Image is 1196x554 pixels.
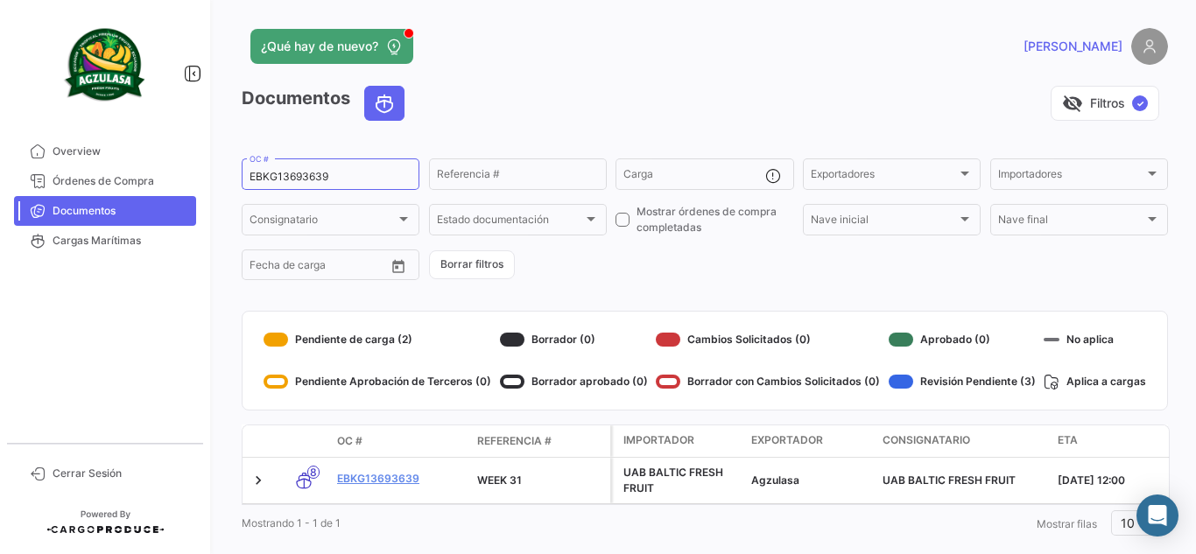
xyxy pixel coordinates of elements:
[1044,326,1146,354] div: No aplica
[250,29,413,64] button: ¿Qué hay de nuevo?
[61,21,149,109] img: agzulasa-logo.png
[751,473,869,488] div: Agzulasa
[751,432,823,448] span: Exportador
[385,253,412,279] button: Open calendar
[1058,473,1175,488] div: [DATE] 12:00
[1044,368,1146,396] div: Aplica a cargas
[242,86,410,121] h3: Documentos
[14,226,196,256] a: Cargas Marítimas
[656,368,880,396] div: Borrador con Cambios Solicitados (0)
[264,326,491,354] div: Pendiente de carga (2)
[889,368,1036,396] div: Revisión Pendiente (3)
[278,434,330,448] datatable-header-cell: Modo de Transporte
[1051,425,1182,457] datatable-header-cell: ETA
[1136,494,1178,536] div: Abrir Intercom Messenger
[261,38,378,55] span: ¿Qué hay de nuevo?
[500,368,648,396] div: Borrador aprobado (0)
[500,326,648,354] div: Borrador (0)
[811,216,957,228] span: Nave inicial
[337,471,463,487] a: EBKG13693639
[637,204,793,235] span: Mostrar órdenes de compra completadas
[1121,515,1135,530] span: 10
[623,465,737,496] div: UAB BALTIC FRESH FRUIT
[250,472,267,489] a: Expand/Collapse Row
[53,233,189,249] span: Cargas Marítimas
[365,87,404,120] button: Ocean
[14,196,196,226] a: Documentos
[14,166,196,196] a: Órdenes de Compra
[998,216,1144,228] span: Nave final
[250,216,396,228] span: Consignatario
[998,171,1144,183] span: Importadores
[470,426,610,456] datatable-header-cell: Referencia #
[53,466,189,481] span: Cerrar Sesión
[889,326,1036,354] div: Aprobado (0)
[250,262,281,274] input: Desde
[744,425,876,457] datatable-header-cell: Exportador
[293,262,358,274] input: Hasta
[1058,432,1078,448] span: ETA
[656,326,880,354] div: Cambios Solicitados (0)
[883,473,1016,487] span: UAB BALTIC FRESH FRUIT
[437,216,583,228] span: Estado documentación
[811,171,957,183] span: Exportadores
[1051,86,1159,121] button: visibility_offFiltros✓
[1024,38,1122,55] span: [PERSON_NAME]
[1062,93,1083,114] span: visibility_off
[53,173,189,189] span: Órdenes de Compra
[330,426,470,456] datatable-header-cell: OC #
[429,250,515,279] button: Borrar filtros
[242,516,341,529] span: Mostrando 1 - 1 de 1
[1037,517,1097,530] span: Mostrar filas
[1131,28,1168,65] img: placeholder-user.png
[264,368,491,396] div: Pendiente Aprobación de Terceros (0)
[1132,95,1148,111] span: ✓
[477,473,603,488] div: WEEK 31
[337,433,362,449] span: OC #
[307,466,320,479] span: 8
[477,433,552,449] span: Referencia #
[53,203,189,219] span: Documentos
[613,425,744,457] datatable-header-cell: Importador
[53,144,189,159] span: Overview
[883,432,970,448] span: Consignatario
[623,432,694,448] span: Importador
[14,137,196,166] a: Overview
[876,425,1051,457] datatable-header-cell: Consignatario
